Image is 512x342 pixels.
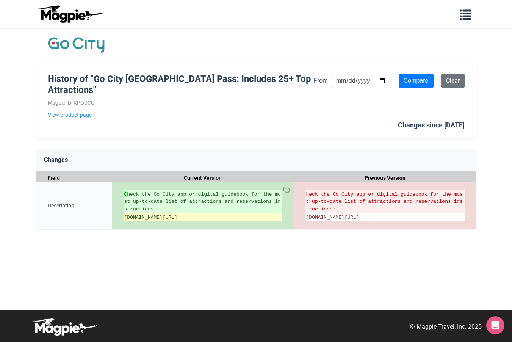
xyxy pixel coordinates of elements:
[314,76,328,86] label: From
[124,191,127,197] strong: C
[36,171,112,185] div: Field
[294,171,476,185] div: Previous Version
[410,322,482,332] p: © Magpie Travel, Inc. 2025
[36,182,112,229] div: Description
[441,74,465,88] a: Clear
[112,171,294,185] div: Current Version
[48,36,105,55] img: Company Logo
[398,120,465,131] div: Changes since [DATE]
[48,99,314,107] div: Magpie ID: KPODCU
[124,215,177,220] span: [DOMAIN_NAME][URL]
[30,318,99,336] img: logo-white-d94fa1abed81b67a048b3d0f0ab5b955.png
[124,191,282,213] ins: heck the Go City app or digital guidebook for the most up-to-date list of attractions and reserva...
[306,191,464,213] del: heck the Go City app or digital guidebook for the most up-to-date list of attractions and reserva...
[36,149,476,171] div: Changes
[486,316,504,334] div: Open Intercom Messenger
[48,74,314,96] h1: History of "Go City [GEOGRAPHIC_DATA] Pass: Includes 25+ Top Attractions"
[399,74,434,88] input: Compare
[48,111,314,119] a: View product page
[36,5,105,23] img: logo-ab69f6fb50320c5b225c76a69d11143b.png
[306,215,359,220] span: [DOMAIN_NAME][URL]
